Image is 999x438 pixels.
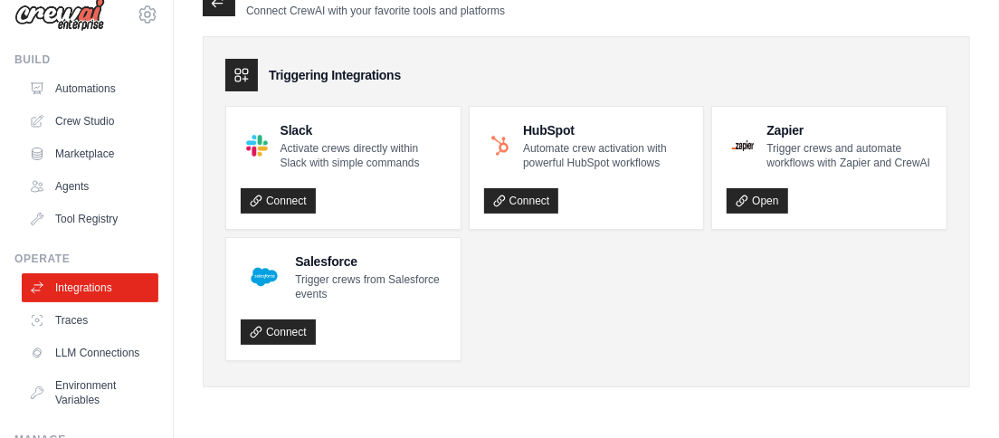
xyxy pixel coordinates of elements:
[727,188,787,214] a: Open
[281,141,446,170] p: Activate crews directly within Slack with simple commands
[241,319,316,345] a: Connect
[14,52,158,67] div: Build
[22,107,158,136] a: Crew Studio
[22,338,158,367] a: LLM Connections
[295,252,445,271] h4: Salesforce
[22,306,158,335] a: Traces
[22,139,158,168] a: Marketplace
[22,371,158,414] a: Environment Variables
[246,135,268,157] img: Slack Logo
[269,66,401,84] h3: Triggering Integrations
[22,172,158,201] a: Agents
[22,273,158,302] a: Integrations
[246,259,282,295] img: Salesforce Logo
[766,141,932,170] p: Trigger crews and automate workflows with Zapier and CrewAI
[241,188,316,214] a: Connect
[490,135,510,156] img: HubSpot Logo
[281,121,446,139] h4: Slack
[732,140,754,151] img: Zapier Logo
[766,121,932,139] h4: Zapier
[484,188,559,214] a: Connect
[246,4,505,18] p: Connect CrewAI with your favorite tools and platforms
[14,252,158,266] div: Operate
[523,141,689,170] p: Automate crew activation with powerful HubSpot workflows
[22,205,158,233] a: Tool Registry
[295,272,445,301] p: Trigger crews from Salesforce events
[523,121,689,139] h4: HubSpot
[22,74,158,103] a: Automations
